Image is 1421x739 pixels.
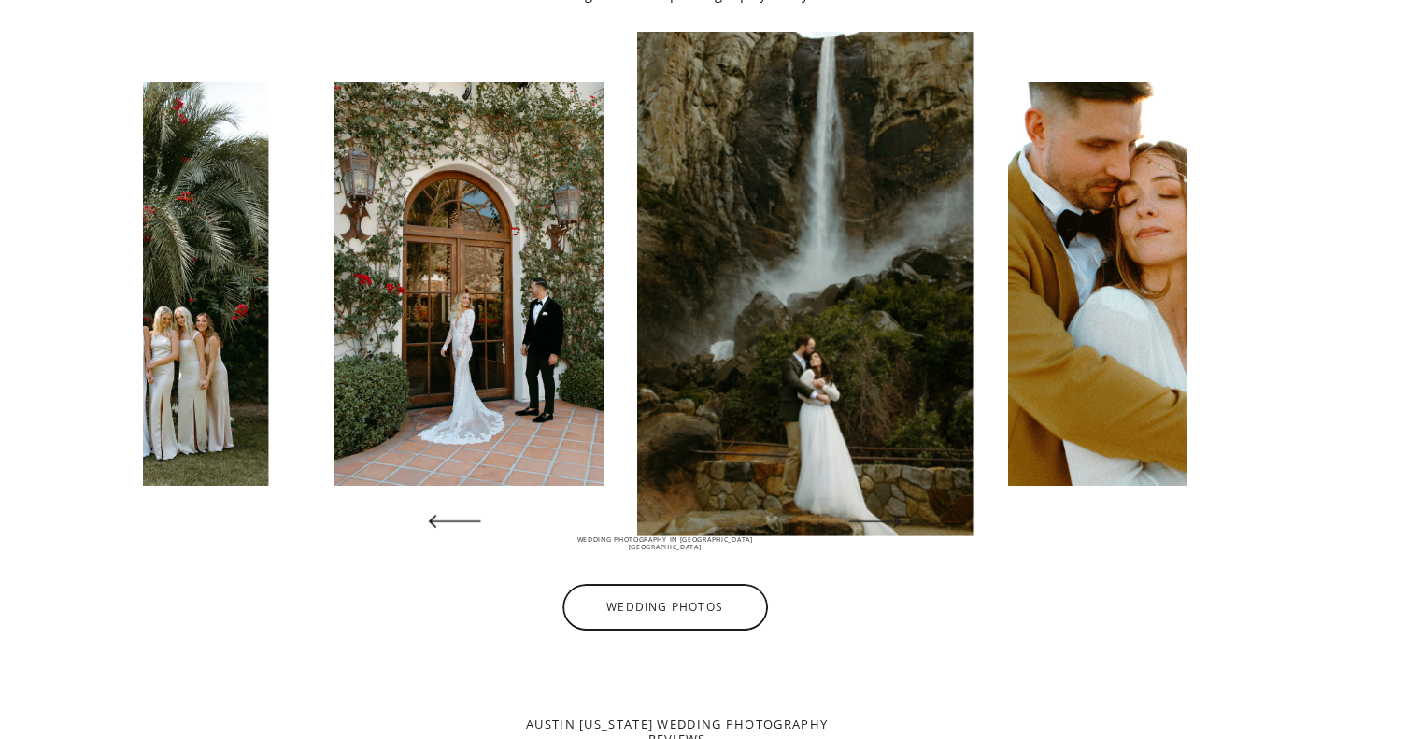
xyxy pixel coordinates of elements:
img: Bride has a first look with her groom and shows off her beautiful long sleeve gown [335,82,604,486]
img: Bride and Groom cuddling against each other [1008,82,1277,486]
nav: Austin [US_STATE] Wedding photography reviews [503,718,852,732]
a: Wedding Photos [577,601,753,615]
img: Groom holding his bride from behind and kissing her head with a stunning waterfall in the backgro... [638,32,974,536]
nav: Wedding Photography in [GEOGRAPHIC_DATA] [GEOGRAPHIC_DATA] [562,536,768,550]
